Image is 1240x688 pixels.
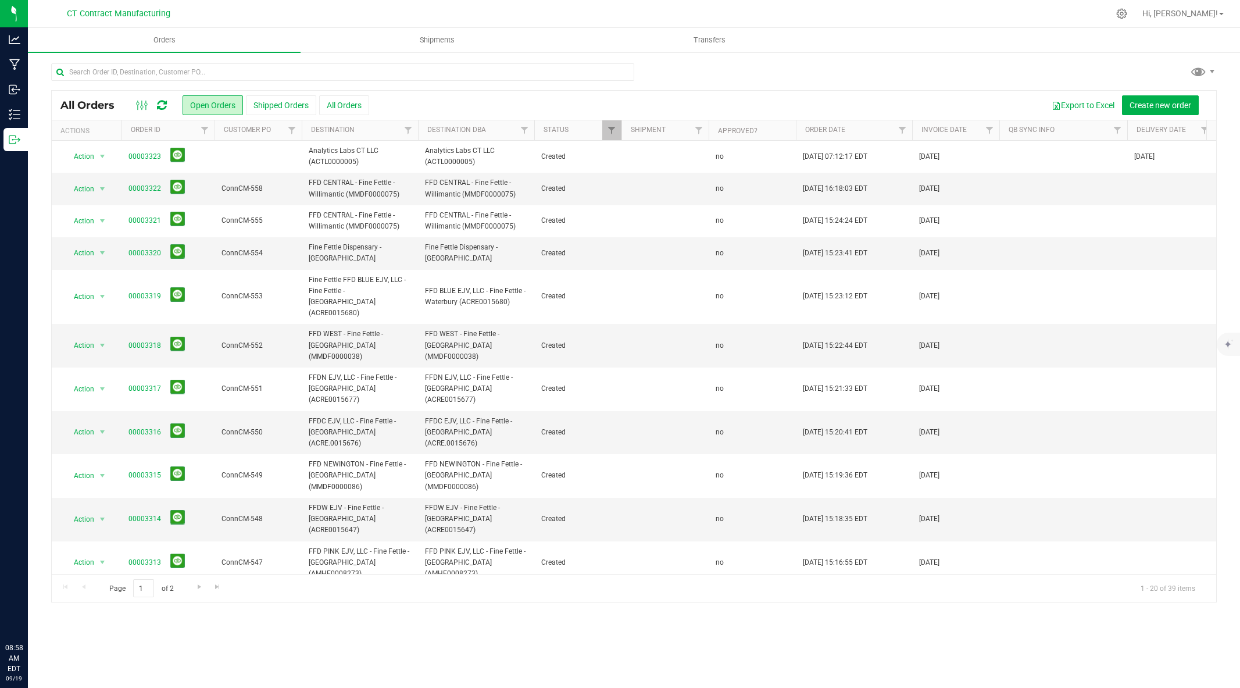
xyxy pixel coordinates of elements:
[221,514,295,525] span: ConnCM-548
[1195,120,1214,140] a: Filter
[425,372,527,406] span: FFDN EJV, LLC - Fine Fettle - [GEOGRAPHIC_DATA] (ACRE0015677)
[309,210,411,232] span: FFD CENTRAL - Fine Fettle - Willimantic (MMDF0000075)
[1044,95,1122,115] button: Export to Excel
[224,126,271,134] a: Customer PO
[803,383,867,394] span: [DATE] 15:21:33 EDT
[919,470,939,481] span: [DATE]
[573,28,846,52] a: Transfers
[1108,120,1127,140] a: Filter
[51,63,634,81] input: Search Order ID, Destination, Customer PO...
[427,126,486,134] a: Destination DBA
[425,329,527,362] span: FFD WEST - Fine Fettle - [GEOGRAPHIC_DATA] (MMDF0000038)
[716,427,724,438] span: no
[183,95,243,115] button: Open Orders
[63,148,95,165] span: Action
[716,248,724,259] span: no
[5,643,23,674] p: 08:58 AM EDT
[60,127,117,135] div: Actions
[919,340,939,351] span: [DATE]
[60,99,126,112] span: All Orders
[541,383,614,394] span: Created
[803,183,867,194] span: [DATE] 16:18:03 EDT
[309,546,411,580] span: FFD PINK EJV, LLC - Fine Fettle - [GEOGRAPHIC_DATA] (AMHF0008273)
[5,674,23,683] p: 09/19
[919,427,939,438] span: [DATE]
[541,340,614,351] span: Created
[128,427,161,438] a: 00003316
[309,416,411,450] span: FFDC EJV, LLC - Fine Fettle - [GEOGRAPHIC_DATA] (ACRE.0015676)
[9,34,20,45] inline-svg: Analytics
[221,470,295,481] span: ConnCM-549
[803,340,867,351] span: [DATE] 15:22:44 EDT
[95,288,110,305] span: select
[128,291,161,302] a: 00003319
[128,215,161,226] a: 00003321
[541,248,614,259] span: Created
[128,151,161,162] a: 00003323
[541,183,614,194] span: Created
[541,514,614,525] span: Created
[128,383,161,394] a: 00003317
[425,459,527,493] span: FFD NEWINGTON - Fine Fettle - [GEOGRAPHIC_DATA] (MMDF0000086)
[1122,95,1199,115] button: Create new order
[602,120,621,140] a: Filter
[515,120,534,140] a: Filter
[541,470,614,481] span: Created
[716,151,724,162] span: no
[95,337,110,354] span: select
[309,242,411,264] span: Fine Fettle Dispensary - [GEOGRAPHIC_DATA]
[803,514,867,525] span: [DATE] 15:18:35 EDT
[12,595,47,630] iframe: Resource center
[95,181,110,197] span: select
[63,511,95,527] span: Action
[425,416,527,450] span: FFDC EJV, LLC - Fine Fettle - [GEOGRAPHIC_DATA] (ACRE.0015676)
[803,215,867,226] span: [DATE] 15:24:24 EDT
[309,177,411,199] span: FFD CENTRAL - Fine Fettle - Willimantic (MMDF0000075)
[805,126,845,134] a: Order Date
[919,215,939,226] span: [DATE]
[309,372,411,406] span: FFDN EJV, LLC - Fine Fettle - [GEOGRAPHIC_DATA] (ACRE0015677)
[716,557,724,568] span: no
[718,127,757,135] a: Approved?
[803,557,867,568] span: [DATE] 15:16:55 EDT
[919,557,939,568] span: [DATE]
[803,470,867,481] span: [DATE] 15:19:36 EDT
[1114,8,1129,19] div: Manage settings
[221,340,295,351] span: ConnCM-552
[541,557,614,568] span: Created
[131,126,160,134] a: Order ID
[95,511,110,527] span: select
[221,557,295,568] span: ConnCM-547
[803,427,867,438] span: [DATE] 15:20:41 EDT
[309,329,411,362] span: FFD WEST - Fine Fettle - [GEOGRAPHIC_DATA] (MMDF0000038)
[209,579,226,595] a: Go to the last page
[63,245,95,261] span: Action
[283,120,302,140] a: Filter
[63,424,95,440] span: Action
[9,109,20,120] inline-svg: Inventory
[716,383,724,394] span: no
[1142,9,1218,18] span: Hi, [PERSON_NAME]!
[919,248,939,259] span: [DATE]
[63,288,95,305] span: Action
[1130,101,1191,110] span: Create new order
[919,183,939,194] span: [DATE]
[678,35,741,45] span: Transfers
[309,502,411,536] span: FFDW EJV - Fine Fettle - [GEOGRAPHIC_DATA] (ACRE0015647)
[128,248,161,259] a: 00003320
[544,126,569,134] a: Status
[63,181,95,197] span: Action
[716,183,724,194] span: no
[425,286,527,308] span: FFD BLUE EJV, LLC - Fine Fettle - Waterbury (ACRE0015680)
[221,183,295,194] span: ConnCM-558
[319,95,369,115] button: All Orders
[921,126,967,134] a: Invoice Date
[1134,151,1155,162] span: [DATE]
[919,383,939,394] span: [DATE]
[311,126,355,134] a: Destination
[95,554,110,571] span: select
[191,579,208,595] a: Go to the next page
[28,28,301,52] a: Orders
[716,215,724,226] span: no
[128,340,161,351] a: 00003318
